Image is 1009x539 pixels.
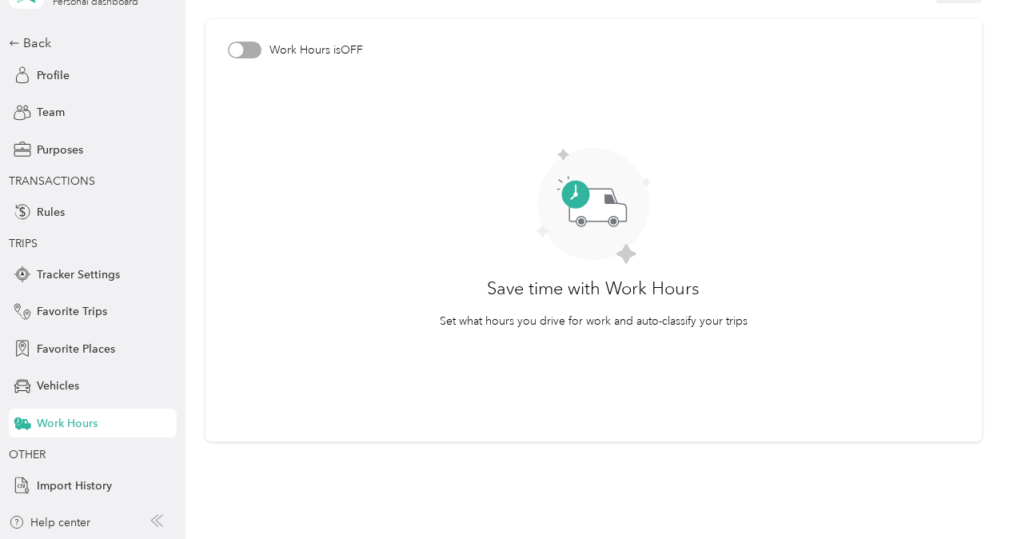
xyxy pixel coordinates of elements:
[9,448,46,461] span: OTHER
[37,341,115,357] span: Favorite Places
[37,415,98,432] span: Work Hours
[440,313,748,329] p: Set what hours you drive for work and auto-classify your trips
[919,449,1009,539] iframe: Everlance-gr Chat Button Frame
[37,204,65,221] span: Rules
[37,104,65,121] span: Team
[37,142,83,158] span: Purposes
[37,67,70,84] span: Profile
[269,42,363,58] span: Work Hours is OFF
[37,477,112,494] span: Import History
[9,237,38,250] span: TRIPS
[487,275,700,301] h3: Save time with Work Hours
[9,34,169,53] div: Back
[37,377,79,394] span: Vehicles
[9,514,90,531] button: Help center
[37,266,120,283] span: Tracker Settings
[37,303,107,320] span: Favorite Trips
[9,174,95,188] span: TRANSACTIONS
